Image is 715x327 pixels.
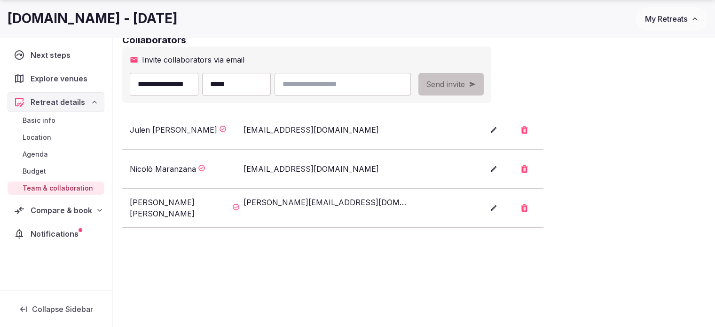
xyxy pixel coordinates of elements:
span: My Retreats [645,14,687,24]
a: Basic info [8,114,104,127]
div: Julen [PERSON_NAME] [130,124,217,136]
button: Send invite [418,73,484,96]
span: Explore venues [31,73,91,84]
div: Nicolò Maranzana [130,163,196,175]
h1: [DOMAIN_NAME] - [DATE] [8,9,178,28]
span: Budget [23,167,46,176]
span: Location [23,133,51,142]
a: Next steps [8,45,104,65]
a: Explore venues [8,69,104,88]
span: Basic info [23,116,55,125]
div: [EMAIL_ADDRESS][DOMAIN_NAME] [244,124,410,136]
span: Invite collaborators via email [142,54,244,65]
a: Location [8,131,104,144]
div: [EMAIL_ADDRESS][DOMAIN_NAME] [244,163,410,175]
span: Next steps [31,49,74,61]
span: Collapse Sidebar [32,304,93,314]
a: Budget [8,165,104,178]
div: [PERSON_NAME][EMAIL_ADDRESS][DOMAIN_NAME] [244,197,410,208]
a: Agenda [8,148,104,161]
a: Team & collaboration [8,182,104,195]
span: Send invite [426,79,465,90]
span: Team & collaboration [23,183,93,193]
div: [PERSON_NAME] [PERSON_NAME] [130,197,230,219]
button: My Retreats [636,7,707,31]
span: Retreat details [31,96,85,108]
a: Notifications [8,224,104,244]
h2: Collaborators [122,33,706,47]
span: Compare & book [31,205,92,216]
span: Agenda [23,150,48,159]
button: Collapse Sidebar [8,299,104,319]
span: Notifications [31,228,82,239]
